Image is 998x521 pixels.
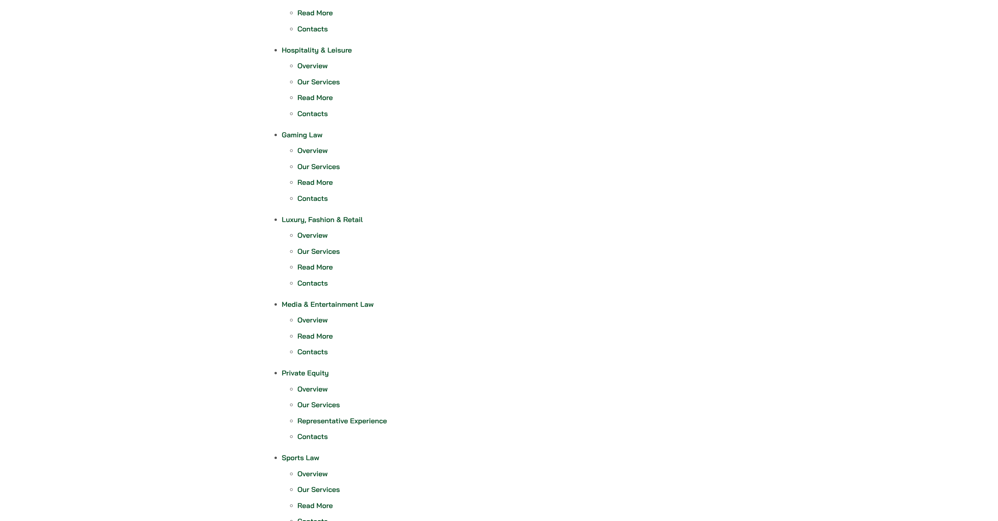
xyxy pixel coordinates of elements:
a: Contacts [298,432,328,441]
a: Overview [298,61,328,70]
a: Overview [298,384,328,393]
a: Contacts [298,347,328,356]
a: Read More [298,8,333,17]
a: Read More [298,262,333,271]
a: Sports Law [282,453,320,462]
a: Our Services [298,162,340,171]
a: Hospitality & Leisure [282,46,352,55]
a: Our Services [298,247,340,256]
a: Our Services [298,77,340,86]
a: Overview [298,315,328,324]
a: Read More [298,178,333,187]
a: Read More [298,93,333,102]
a: Contacts [298,194,328,203]
a: Read More [298,332,333,341]
a: Contacts [298,24,328,33]
a: Luxury, Fashion & Retail [282,215,363,224]
a: Contacts [298,279,328,288]
a: Representative Experience [298,416,387,425]
a: Contacts [298,109,328,118]
a: Media & Entertainment Law [282,300,374,309]
a: Our Services [298,400,340,409]
a: Gaming Law [282,130,323,139]
a: Private Equity [282,368,329,377]
a: Overview [298,146,328,155]
a: Overview [298,231,328,240]
a: Our Services [298,485,340,494]
a: Read More [298,501,333,510]
a: Overview [298,469,328,478]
